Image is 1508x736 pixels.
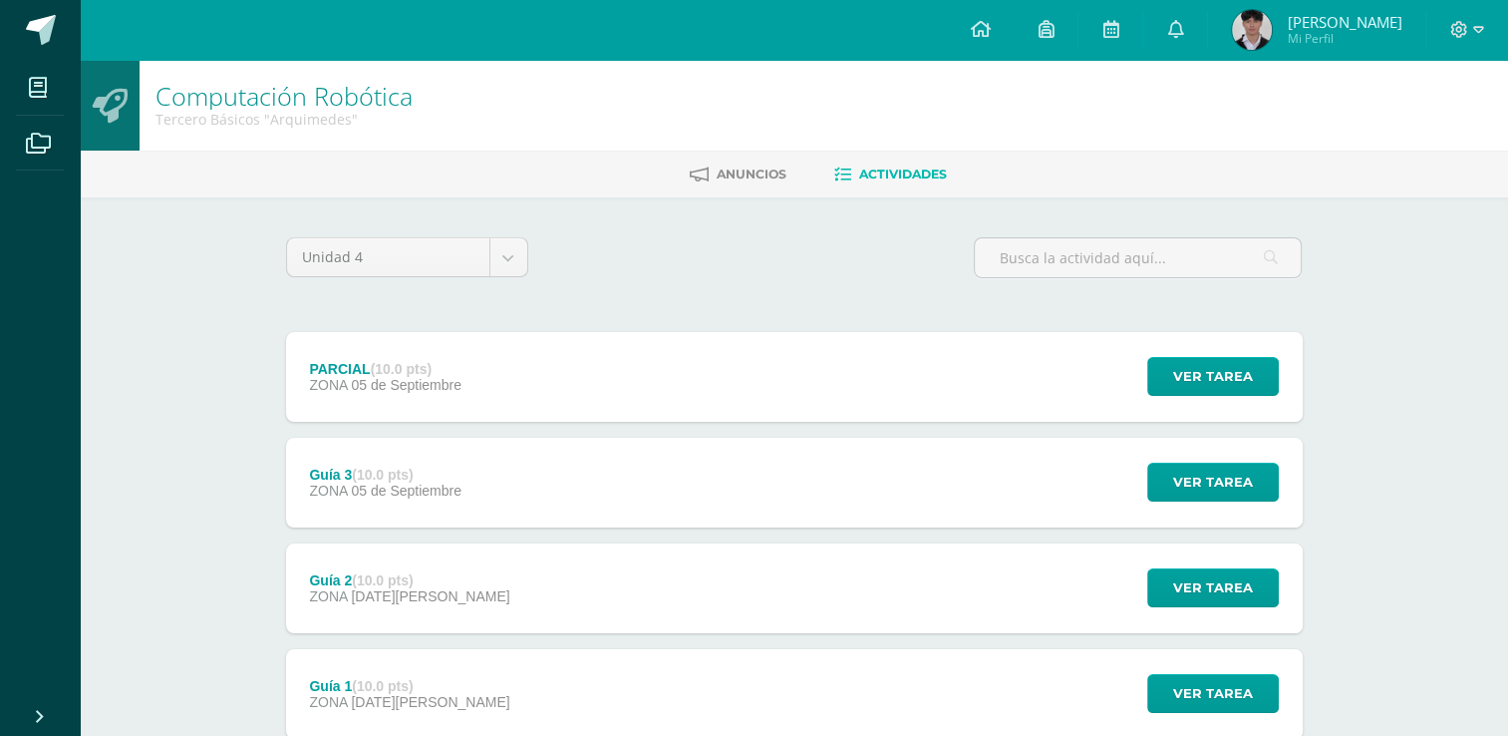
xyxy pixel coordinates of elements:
span: Ver tarea [1173,569,1253,606]
span: Actividades [859,167,947,182]
span: ZONA [309,694,347,710]
button: Ver tarea [1147,357,1279,396]
strong: (10.0 pts) [371,361,432,377]
span: [DATE][PERSON_NAME] [351,694,509,710]
a: Anuncios [690,159,786,190]
span: 05 de Septiembre [351,483,461,499]
div: Tercero Básicos 'Arquimedes' [155,110,413,129]
span: Mi Perfil [1287,30,1401,47]
strong: (10.0 pts) [352,572,413,588]
span: 05 de Septiembre [351,377,461,393]
span: Ver tarea [1173,358,1253,395]
button: Ver tarea [1147,568,1279,607]
span: Unidad 4 [302,238,474,276]
div: Guía 3 [309,467,461,483]
a: Unidad 4 [287,238,527,276]
span: Ver tarea [1173,675,1253,712]
strong: (10.0 pts) [352,678,413,694]
span: ZONA [309,377,347,393]
span: [DATE][PERSON_NAME] [351,588,509,604]
img: 05af42de2b405dc2d7f1223546858240.png [1232,10,1272,50]
a: Computación Robótica [155,79,413,113]
h1: Computación Robótica [155,82,413,110]
button: Ver tarea [1147,463,1279,502]
span: Ver tarea [1173,464,1253,501]
div: Guía 1 [309,678,509,694]
span: ZONA [309,588,347,604]
div: PARCIAL [309,361,461,377]
input: Busca la actividad aquí... [975,238,1301,277]
div: Guía 2 [309,572,509,588]
button: Ver tarea [1147,674,1279,713]
span: ZONA [309,483,347,499]
strong: (10.0 pts) [352,467,413,483]
span: Anuncios [717,167,786,182]
span: [PERSON_NAME] [1287,12,1401,32]
a: Actividades [834,159,947,190]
